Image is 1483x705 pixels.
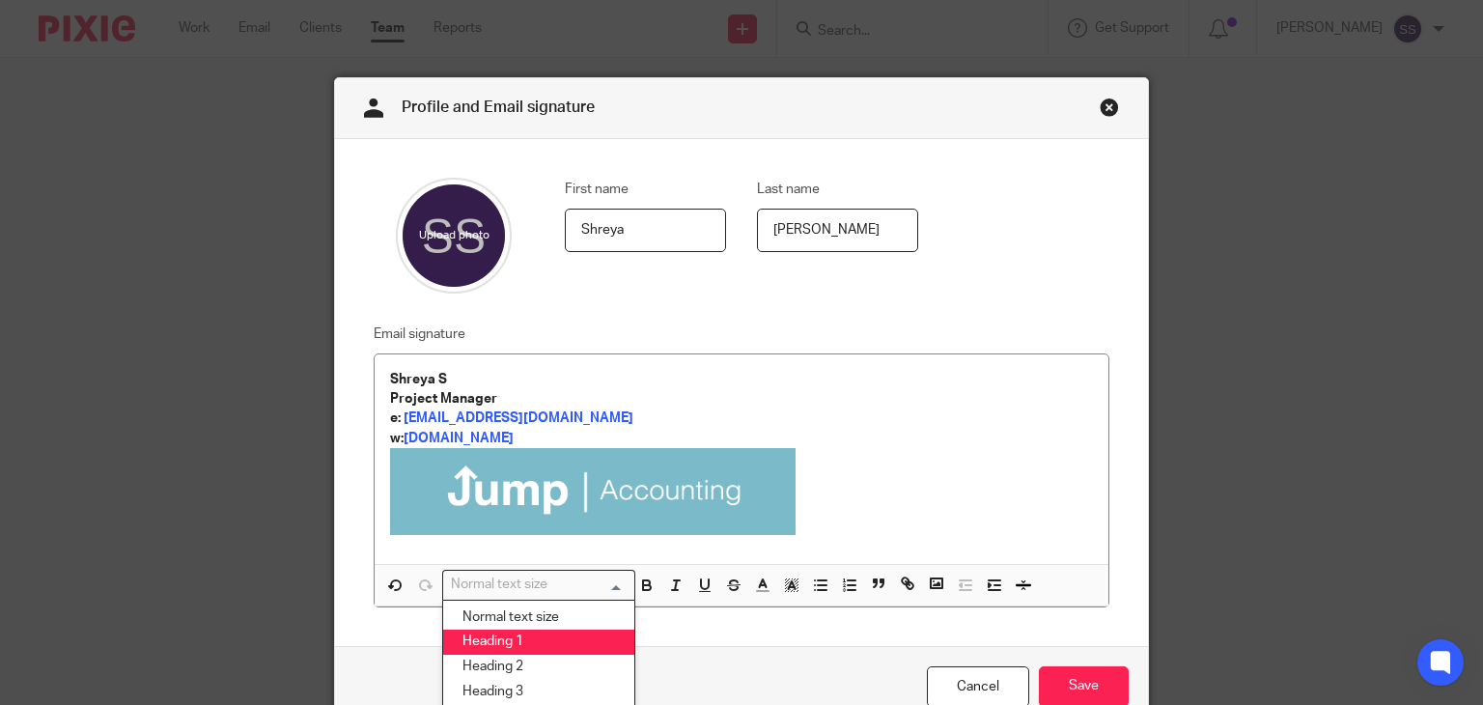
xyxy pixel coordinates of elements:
li: Normal text size [443,606,634,631]
span: Profile and Email signature [402,99,595,115]
label: Last name [757,180,820,199]
strong: w: [390,432,404,445]
label: First name [565,180,629,199]
a: [EMAIL_ADDRESS][DOMAIN_NAME] [404,411,633,425]
strong: Shreya S [390,373,447,386]
div: Search for option [442,570,635,600]
input: Search for option [445,575,624,595]
strong: Project Manager [390,392,497,406]
img: Image [390,448,796,535]
label: Email signature [374,324,465,344]
a: Close this dialog window [1100,98,1119,124]
li: Heading 3 [443,680,634,705]
li: Heading 1 [443,630,634,655]
strong: e: [390,411,401,425]
li: Heading 2 [443,655,634,680]
a: [DOMAIN_NAME] [404,432,514,445]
